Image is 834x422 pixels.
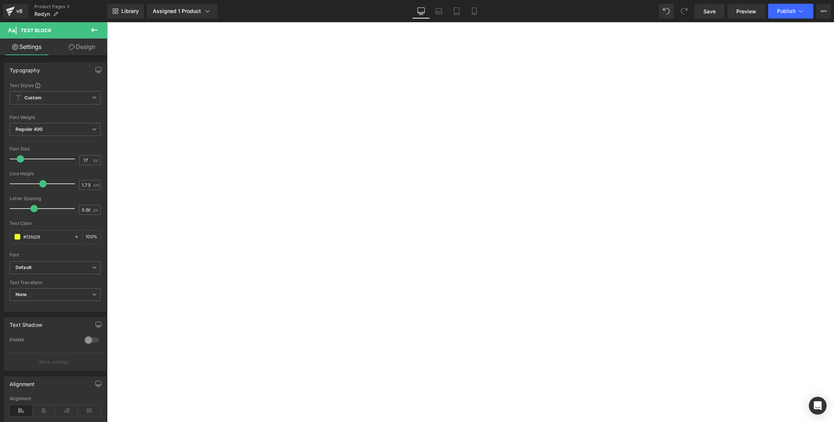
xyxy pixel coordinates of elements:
[10,337,77,345] div: Enable
[10,318,42,328] div: Text Shadow
[768,4,813,19] button: Publish
[412,4,430,19] a: Desktop
[3,4,28,19] a: v6
[83,230,100,243] div: %
[153,7,211,15] div: Assigned 1 Product
[736,7,756,15] span: Preview
[430,4,448,19] a: Laptop
[727,4,765,19] a: Preview
[703,7,716,15] span: Save
[10,280,101,285] div: Text Transform
[4,353,106,371] button: More settings
[16,292,27,297] b: None
[777,8,796,14] span: Publish
[659,4,674,19] button: Undo
[16,265,31,271] i: Default
[16,126,43,132] b: Regular 400
[448,4,465,19] a: Tablet
[93,207,100,212] span: px
[10,82,101,88] div: Text Styles
[10,146,101,152] div: Font Size
[121,8,139,14] span: Library
[10,221,101,226] div: Text Color
[10,252,101,257] div: Font
[23,233,71,241] input: Color
[39,359,69,365] p: More settings
[24,95,41,101] b: Custom
[10,63,40,73] div: Typography
[809,397,827,415] div: Open Intercom Messenger
[55,39,109,55] a: Design
[465,4,483,19] a: Mobile
[34,4,107,10] a: Product Pages
[10,377,35,387] div: Alignment
[677,4,692,19] button: Redo
[93,158,100,163] span: px
[816,4,831,19] button: More
[10,196,101,201] div: Letter Spacing
[21,27,51,33] span: Text Block
[10,115,101,120] div: Font Weight
[10,171,101,176] div: Line Height
[34,11,50,17] span: Redyn
[15,6,24,16] div: v6
[93,183,100,187] span: em
[107,4,144,19] a: New Library
[107,22,834,422] iframe: To enrich screen reader interactions, please activate Accessibility in Grammarly extension settings
[10,396,101,401] div: Alignment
